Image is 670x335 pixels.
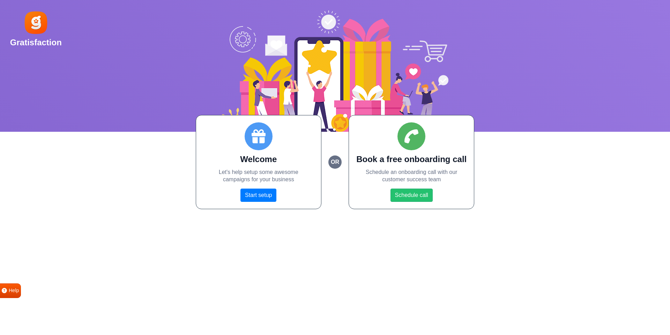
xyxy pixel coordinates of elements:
p: Schedule an onboarding call with our customer success team [356,169,467,183]
small: or [328,155,342,169]
img: Gratisfaction [23,10,49,35]
h2: Gratisfaction [10,38,62,48]
h2: Welcome [203,154,314,165]
a: Schedule call [390,189,433,202]
a: Start setup [240,189,276,202]
p: Let's help setup some awesome campaigns for your business [203,169,314,183]
img: Social Boost [222,10,448,132]
h2: Book a free onboarding call [356,154,467,165]
span: Help [9,287,19,295]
